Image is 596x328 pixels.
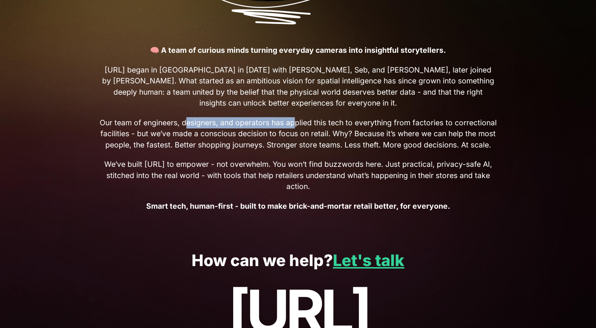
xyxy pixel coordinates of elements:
[21,252,575,270] p: How can we help?
[99,117,497,151] span: Our team of engineers, designers, and operators has applied this tech to everything from factorie...
[333,251,404,270] a: Let's talk
[99,159,497,192] span: We’ve built [URL] to empower - not overwhelm. You won’t find buzzwords here. Just practical, priv...
[146,202,450,210] strong: Smart tech, human-first - built to make brick-and-mortar retail better, for everyone.
[99,64,497,109] span: [URL] began in [GEOGRAPHIC_DATA] in [DATE] with [PERSON_NAME], Seb, and [PERSON_NAME], later join...
[150,46,446,55] strong: 🧠 A team of curious minds turning everyday cameras into insightful storytellers.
